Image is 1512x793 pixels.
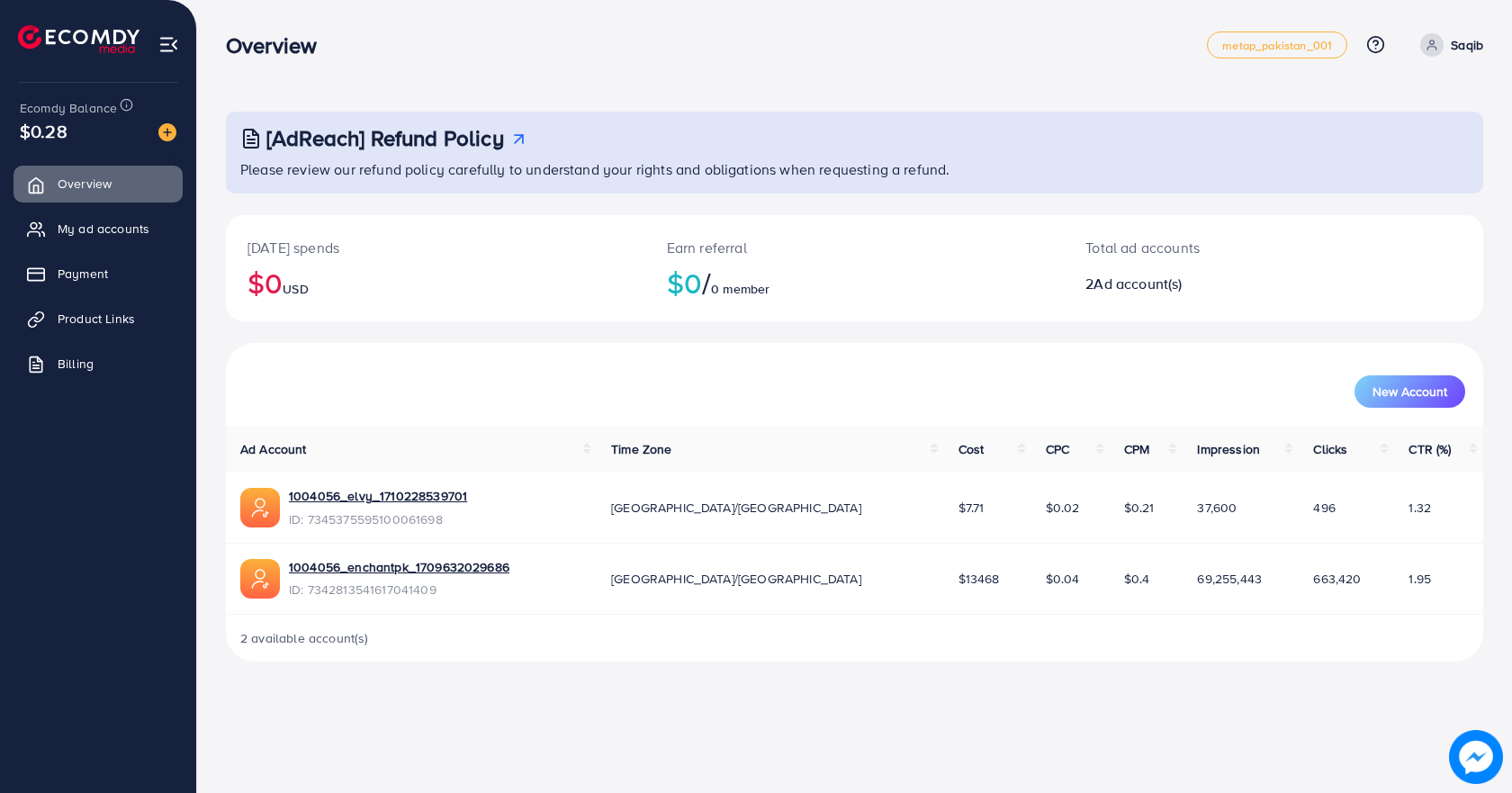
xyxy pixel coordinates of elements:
[1093,274,1182,293] span: Ad account(s)
[58,175,112,193] span: Overview
[1222,40,1332,51] span: metap_pakistan_001
[611,440,671,458] span: Time Zone
[1124,440,1149,458] span: CPM
[611,499,861,517] span: [GEOGRAPHIC_DATA]/[GEOGRAPHIC_DATA]
[1124,570,1150,588] span: $0.4
[13,301,183,337] a: Product Links
[240,488,280,527] img: ic-ads-acc.e4c84228.svg
[289,581,509,599] span: ID: 7342813541617041409
[667,266,1043,300] h2: $0
[226,32,331,59] h3: Overview
[58,265,108,283] span: Payment
[1085,237,1356,258] p: Total ad accounts
[1313,570,1361,588] span: 663,420
[667,237,1043,258] p: Earn referral
[1046,570,1080,588] span: $0.04
[13,256,183,292] a: Payment
[13,166,183,202] a: Overview
[611,570,861,588] span: [GEOGRAPHIC_DATA]/[GEOGRAPHIC_DATA]
[20,99,117,117] span: Ecomdy Balance
[702,262,711,303] span: /
[240,440,307,458] span: Ad Account
[20,118,67,144] span: $0.28
[711,280,769,298] span: 0 member
[1408,570,1431,588] span: 1.95
[266,125,504,151] h3: [AdReach] Refund Policy
[1197,499,1237,517] span: 37,600
[289,558,509,576] a: 1004056_enchantpk_1709632029686
[1372,385,1447,398] span: New Account
[958,499,985,517] span: $7.71
[158,123,176,141] img: image
[958,570,1000,588] span: $13468
[240,158,1472,180] p: Please review our refund policy carefully to understand your rights and obligations when requesti...
[58,355,94,373] span: Billing
[247,237,624,258] p: [DATE] spends
[1451,34,1483,56] p: Saqib
[58,220,149,238] span: My ad accounts
[1124,499,1155,517] span: $0.21
[1413,33,1483,57] a: Saqib
[158,34,179,55] img: menu
[1354,375,1465,408] button: New Account
[13,211,183,247] a: My ad accounts
[1207,32,1347,59] a: metap_pakistan_001
[958,440,985,458] span: Cost
[283,280,308,298] span: USD
[1449,730,1503,784] img: image
[13,346,183,382] a: Billing
[58,310,135,328] span: Product Links
[1197,440,1260,458] span: Impression
[1197,570,1262,588] span: 69,255,443
[240,629,369,647] span: 2 available account(s)
[1313,440,1347,458] span: Clicks
[289,510,467,528] span: ID: 7345375595100061698
[1046,499,1080,517] span: $0.02
[240,559,280,599] img: ic-ads-acc.e4c84228.svg
[1408,499,1431,517] span: 1.32
[289,487,467,505] a: 1004056_elvy_1710228539701
[1085,275,1356,293] h2: 2
[247,266,624,300] h2: $0
[18,25,139,53] img: logo
[1313,499,1335,517] span: 496
[1408,440,1451,458] span: CTR (%)
[1046,440,1069,458] span: CPC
